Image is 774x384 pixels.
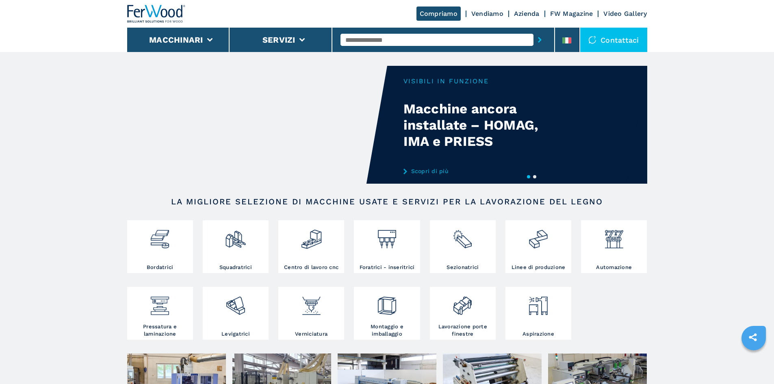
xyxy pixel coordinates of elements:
[471,10,503,17] a: Vendiamo
[278,287,344,340] a: Verniciatura
[533,175,536,178] button: 2
[452,289,473,317] img: lavorazione_porte_finestre_2.png
[127,287,193,340] a: Pressatura e laminazione
[603,10,647,17] a: Video Gallery
[512,264,566,271] h3: Linee di produzione
[301,222,322,250] img: centro_di_lavoro_cnc_2.png
[301,289,322,317] img: verniciatura_1.png
[403,168,563,174] a: Scopri di più
[588,36,596,44] img: Contattaci
[376,222,398,250] img: foratrici_inseritrici_2.png
[376,289,398,317] img: montaggio_imballaggio_2.png
[262,35,295,45] button: Servizi
[430,287,496,340] a: Lavorazione porte finestre
[360,264,415,271] h3: Foratrici - inseritrici
[149,289,171,317] img: pressa-strettoia.png
[354,287,420,340] a: Montaggio e imballaggio
[581,220,647,273] a: Automazione
[129,323,191,338] h3: Pressatura e laminazione
[430,220,496,273] a: Sezionatrici
[505,287,571,340] a: Aspirazione
[203,287,269,340] a: Levigatrici
[514,10,540,17] a: Azienda
[416,7,461,21] a: Compriamo
[432,323,494,338] h3: Lavorazione porte finestre
[278,220,344,273] a: Centro di lavoro cnc
[527,175,530,178] button: 1
[603,222,625,250] img: automazione.png
[505,220,571,273] a: Linee di produzione
[127,66,387,184] video: Your browser does not support the video tag.
[295,330,327,338] h3: Verniciatura
[356,323,418,338] h3: Montaggio e imballaggio
[452,222,473,250] img: sezionatrici_2.png
[523,330,554,338] h3: Aspirazione
[225,222,246,250] img: squadratrici_2.png
[221,330,250,338] h3: Levigatrici
[596,264,632,271] h3: Automazione
[147,264,173,271] h3: Bordatrici
[284,264,338,271] h3: Centro di lavoro cnc
[527,289,549,317] img: aspirazione_1.png
[550,10,593,17] a: FW Magazine
[127,220,193,273] a: Bordatrici
[153,197,621,206] h2: LA MIGLIORE SELEZIONE DI MACCHINE USATE E SERVIZI PER LA LAVORAZIONE DEL LEGNO
[225,289,246,317] img: levigatrici_2.png
[149,35,203,45] button: Macchinari
[354,220,420,273] a: Foratrici - inseritrici
[219,264,252,271] h3: Squadratrici
[149,222,171,250] img: bordatrici_1.png
[580,28,647,52] div: Contattaci
[743,327,763,347] a: sharethis
[203,220,269,273] a: Squadratrici
[527,222,549,250] img: linee_di_produzione_2.png
[533,30,546,49] button: submit-button
[127,5,186,23] img: Ferwood
[447,264,479,271] h3: Sezionatrici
